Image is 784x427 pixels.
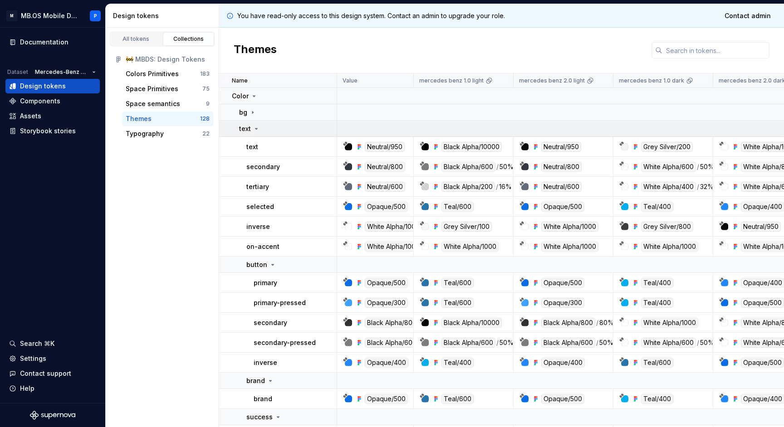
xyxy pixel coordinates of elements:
[719,8,777,24] a: Contact admin
[202,130,210,137] div: 22
[254,278,277,287] p: primary
[641,162,696,172] div: White Alpha/600
[441,298,474,308] div: Teal/600
[496,162,499,172] div: /
[697,182,699,192] div: /
[20,369,71,378] div: Contact support
[441,202,474,212] div: Teal/600
[441,182,495,192] div: Black Alpha/200
[641,298,673,308] div: Teal/400
[122,126,213,141] button: Typography22
[541,202,584,212] div: Opaque/500
[113,35,159,43] div: All tokens
[126,99,180,108] div: Space semantics
[541,298,584,308] div: Opaque/300
[126,114,152,123] div: Themes
[541,318,595,328] div: Black Alpha/800
[20,126,76,136] div: Storybook stories
[5,35,100,49] a: Documentation
[599,318,614,328] div: 80%
[246,376,265,385] p: brand
[246,162,280,171] p: secondary
[20,384,34,393] div: Help
[641,142,693,152] div: Grey Silver/200
[113,11,215,20] div: Design tokens
[441,338,495,348] div: Black Alpha/600
[6,10,17,21] div: M
[441,358,474,368] div: Teal/400
[30,411,75,420] svg: Supernova Logo
[246,222,270,231] p: inverse
[20,38,69,47] div: Documentation
[126,55,210,64] div: 🚧 MBDS: Design Tokens
[246,260,267,269] p: button
[254,298,306,307] p: primary-pressed
[441,242,499,252] div: White Alpha/1000
[725,11,771,20] span: Contact admin
[441,222,492,232] div: Grey Silver/100
[246,182,269,191] p: tertiary
[5,94,100,108] a: Components
[122,82,213,96] button: Space Primitives75
[365,358,408,368] div: Opaque/400
[741,222,781,232] div: Neutral/950
[237,11,505,20] p: You have read-only access to this design system. Contact an admin to upgrade your role.
[122,97,213,111] button: Space semantics9
[35,68,88,76] span: Mercedes-Benz 2.0
[541,182,582,192] div: Neutral/600
[741,358,784,368] div: Opaque/500
[254,394,272,403] p: brand
[5,351,100,366] a: Settings
[541,162,582,172] div: Neutral/800
[541,358,585,368] div: Opaque/400
[5,79,100,93] a: Design tokens
[365,394,408,404] div: Opaque/500
[441,318,502,328] div: Black Alpha/10000
[365,142,405,152] div: Neutral/950
[641,278,673,288] div: Teal/400
[5,124,100,138] a: Storybook stories
[541,242,598,252] div: White Alpha/1000
[20,112,41,121] div: Assets
[20,82,66,91] div: Design tokens
[641,318,698,328] div: White Alpha/1000
[697,338,699,348] div: /
[700,338,714,348] div: 50%
[741,298,784,308] div: Opaque/500
[441,142,502,152] div: Black Alpha/10000
[246,142,258,151] p: text
[202,85,210,92] div: 75
[365,182,405,192] div: Neutral/600
[365,222,422,232] div: White Alpha/1000
[232,77,248,84] p: Name
[122,67,213,81] button: Colors Primitives183
[343,77,358,84] p: Value
[641,242,698,252] div: White Alpha/1000
[31,66,100,78] button: Mercedes-Benz 2.0
[500,162,514,172] div: 50%
[254,318,287,327] p: secondary
[519,77,585,84] p: mercedes benz 2.0 light
[200,70,210,78] div: 183
[596,338,598,348] div: /
[541,222,598,232] div: White Alpha/1000
[596,318,598,328] div: /
[20,354,46,363] div: Settings
[541,142,581,152] div: Neutral/950
[697,162,699,172] div: /
[365,202,408,212] div: Opaque/500
[126,84,178,93] div: Space Primitives
[20,339,54,348] div: Search ⌘K
[2,6,103,25] button: MMB.OS Mobile Design SystemP
[541,394,584,404] div: Opaque/500
[234,42,277,58] h2: Themes
[246,412,273,422] p: success
[700,162,714,172] div: 50%
[365,242,422,252] div: White Alpha/1000
[5,109,100,123] a: Assets
[94,12,97,19] div: P
[122,112,213,126] button: Themes128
